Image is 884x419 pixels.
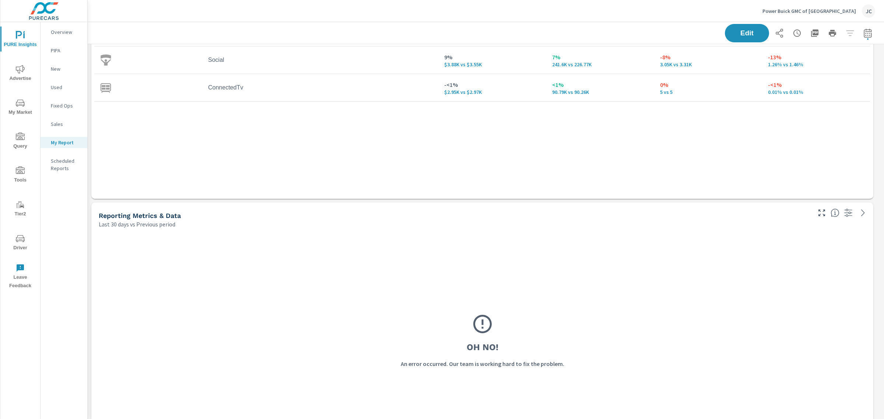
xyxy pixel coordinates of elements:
h5: Reporting Metrics & Data [99,212,181,219]
div: New [41,63,87,74]
span: Understand Search data over time and see how metrics compare to each other. [831,208,839,217]
div: Used [41,82,87,93]
div: PIPA [41,45,87,56]
p: New [51,65,81,73]
div: Overview [41,27,87,38]
p: 241,601 vs 226,766 [552,61,648,67]
p: Power Buick GMC of [GEOGRAPHIC_DATA] [762,8,856,14]
td: ConnectedTv [202,78,438,97]
div: nav menu [0,22,40,293]
span: Tier2 [3,200,38,218]
a: See more details in report [857,207,869,219]
p: 3,047 vs 3,306 [660,61,756,67]
p: PIPA [51,47,81,54]
button: Share Report [772,26,787,41]
p: -13% [768,53,864,61]
p: -<1% [444,80,540,89]
button: "Export Report to PDF" [807,26,822,41]
span: Driver [3,234,38,252]
div: Scheduled Reports [41,155,87,174]
p: -8% [660,53,756,61]
p: Used [51,84,81,91]
button: Print Report [825,26,840,41]
button: Edit [725,24,769,42]
button: Make Fullscreen [816,207,828,219]
p: 7% [552,53,648,61]
p: 5 vs 5 [660,89,756,95]
p: 90,786 vs 90,257 [552,89,648,95]
p: Fixed Ops [51,102,81,109]
div: Fixed Ops [41,100,87,111]
p: An error occurred. Our team is working hard to fix the problem. [401,359,564,368]
img: icon-connectedtv.svg [100,82,111,93]
h3: Oh No! [467,341,498,353]
span: My Market [3,99,38,117]
div: JC [862,4,875,18]
p: -<1% [768,80,864,89]
img: icon-social.svg [100,54,111,66]
p: Sales [51,120,81,128]
p: 0.01% vs 0.01% [768,89,864,95]
p: $2,952 vs $2,971 [444,89,540,95]
p: <1% [552,80,648,89]
div: My Report [41,137,87,148]
span: Query [3,133,38,151]
span: Leave Feedback [3,264,38,290]
p: My Report [51,139,81,146]
p: Last 30 days vs Previous period [99,220,175,229]
p: 1.26% vs 1.46% [768,61,864,67]
p: Overview [51,28,81,36]
p: Scheduled Reports [51,157,81,172]
span: Tools [3,166,38,184]
span: Advertise [3,65,38,83]
td: Social [202,51,438,69]
p: $3,878 vs $3,555 [444,61,540,67]
button: Select Date Range [860,26,875,41]
p: 9% [444,53,540,61]
p: 0% [660,80,756,89]
span: PURE Insights [3,31,38,49]
div: Sales [41,119,87,130]
span: Edit [732,30,762,36]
